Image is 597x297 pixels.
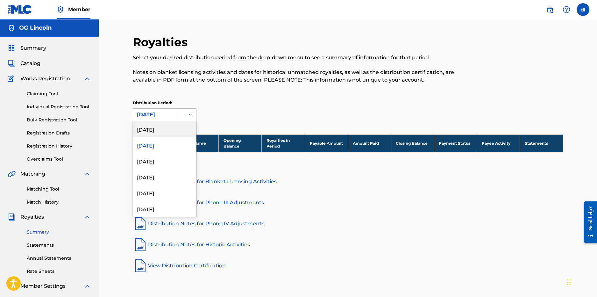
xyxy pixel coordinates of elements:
[176,134,219,152] th: Payee Name
[83,170,91,178] img: expand
[20,170,45,178] span: Matching
[8,170,16,178] img: Matching
[133,100,196,106] p: Distribution Period:
[133,201,196,217] div: [DATE]
[546,6,554,13] img: search
[563,6,570,13] img: help
[8,75,16,83] img: Works Registration
[27,199,91,206] a: Match History
[83,75,91,83] img: expand
[83,282,91,290] img: expand
[8,44,15,52] img: Summary
[8,5,32,14] img: MLC Logo
[133,216,148,231] img: pdf
[133,54,464,62] p: Select your desired distribution period from the drop-down menu to see a summary of information f...
[68,6,90,13] span: Member
[27,117,91,123] a: Bulk Registration Tool
[133,258,563,273] a: View Distribution Certification
[133,121,196,137] div: [DATE]
[27,255,91,262] a: Annual Statements
[8,24,15,32] img: Accounts
[137,111,181,119] div: [DATE]
[133,195,563,210] a: Distribution Notes for Phono III Adjustments
[133,237,563,252] a: Distribution Notes for Historic Activities
[57,6,64,13] img: Top Rightsholder
[133,153,196,169] div: [DATE]
[20,60,40,67] span: Catalog
[27,242,91,249] a: Statements
[27,268,91,275] a: Rate Sheets
[27,186,91,192] a: Matching Tool
[27,143,91,149] a: Registration History
[579,196,597,248] iframe: Resource Center
[20,282,66,290] span: Member Settings
[133,35,191,49] h2: Royalties
[577,3,589,16] div: User Menu
[133,237,148,252] img: pdf
[434,134,477,152] th: Payment Status
[133,69,464,84] p: Notes on blanket licensing activities and dates for historical unmatched royalties, as well as th...
[565,266,597,297] iframe: Chat Widget
[477,134,520,152] th: Payee Activity
[133,185,196,201] div: [DATE]
[262,134,305,152] th: Royalties in Period
[8,60,15,67] img: Catalog
[219,134,262,152] th: Opening Balance
[20,44,46,52] span: Summary
[133,169,196,185] div: [DATE]
[27,229,91,235] a: Summary
[8,213,15,221] img: Royalties
[305,134,348,152] th: Payable Amount
[20,213,44,221] span: Royalties
[8,44,46,52] a: SummarySummary
[27,130,91,136] a: Registration Drafts
[544,3,556,16] a: Public Search
[83,213,91,221] img: expand
[8,60,40,67] a: CatalogCatalog
[133,216,563,231] a: Distribution Notes for Phono IV Adjustments
[133,137,196,153] div: [DATE]
[27,91,91,97] a: Claiming Tool
[520,134,563,152] th: Statements
[133,258,148,273] img: pdf
[27,104,91,110] a: Individual Registration Tool
[348,134,391,152] th: Amount Paid
[391,134,434,152] th: Closing Balance
[19,24,52,32] h5: OG Lincoln
[133,174,563,189] a: Distribution Notes for Blanket Licensing Activities
[27,156,91,163] a: Overclaims Tool
[20,75,70,83] span: Works Registration
[567,273,571,292] div: Drag
[560,3,573,16] div: Help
